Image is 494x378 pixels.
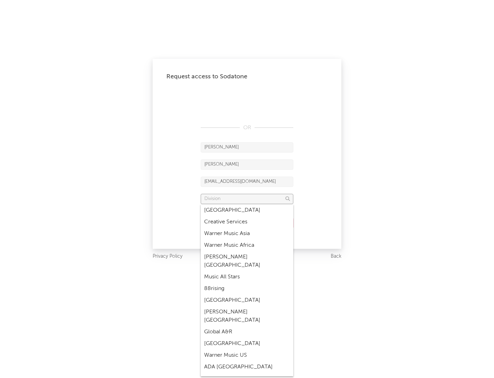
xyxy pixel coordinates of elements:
[166,73,328,81] div: Request access to Sodatone
[201,349,293,361] div: Warner Music US
[201,240,293,251] div: Warner Music Africa
[201,177,293,187] input: Email
[201,142,293,153] input: First Name
[331,252,341,261] a: Back
[201,194,293,204] input: Division
[201,361,293,373] div: ADA [GEOGRAPHIC_DATA]
[201,294,293,306] div: [GEOGRAPHIC_DATA]
[201,306,293,326] div: [PERSON_NAME] [GEOGRAPHIC_DATA]
[201,204,293,216] div: [GEOGRAPHIC_DATA]
[201,326,293,338] div: Global A&R
[201,216,293,228] div: Creative Services
[201,251,293,271] div: [PERSON_NAME] [GEOGRAPHIC_DATA]
[153,252,183,261] a: Privacy Policy
[201,159,293,170] input: Last Name
[201,124,293,132] div: OR
[201,283,293,294] div: 88rising
[201,338,293,349] div: [GEOGRAPHIC_DATA]
[201,271,293,283] div: Music All Stars
[201,228,293,240] div: Warner Music Asia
